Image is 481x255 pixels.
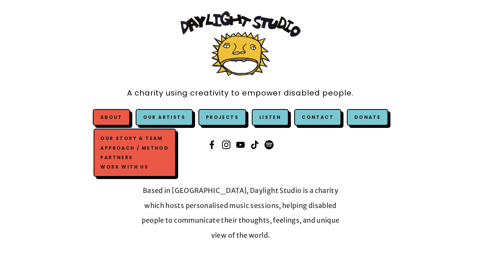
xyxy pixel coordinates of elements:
a: Projects [198,109,246,126]
a: Our Artists [136,109,193,126]
a: Partners [99,153,171,162]
a: About [100,114,123,120]
a: Work with us [99,162,171,172]
a: Listen [259,114,281,120]
img: Daylight Studio [180,11,301,76]
a: Approach / Method [99,143,171,153]
a: Donate [347,109,388,126]
a: Our Story & Team [99,134,171,143]
a: A charity using creativity to empower disabled people. [127,85,354,102]
p: Based in [GEOGRAPHIC_DATA], Daylight Studio is a charity which hosts personalised music sessions,... [136,183,345,243]
a: Contact [294,109,341,126]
